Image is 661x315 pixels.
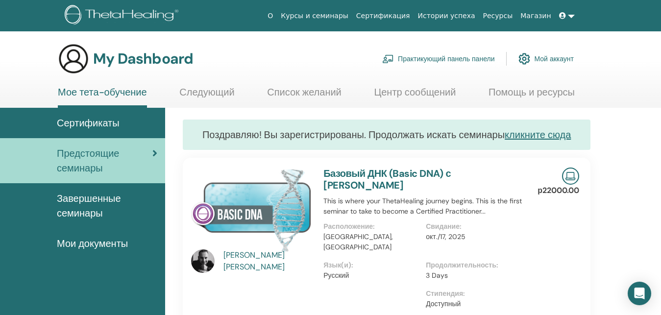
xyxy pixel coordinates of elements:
p: р22000.00 [538,185,579,196]
span: Сертификаты [57,116,120,130]
p: Русский [323,270,420,281]
a: Истории успеха [414,7,479,25]
p: Свидание : [426,221,522,232]
div: Поздравляю! Вы зарегистрированы. Продолжать искать семинары [183,120,590,150]
a: Сертификация [352,7,414,25]
a: Мой аккаунт [518,48,574,70]
p: 3 Days [426,270,522,281]
p: Доступный [426,299,522,309]
img: default.jpg [191,249,215,273]
a: Ресурсы [479,7,517,25]
p: This is where your ThetaHealing journey begins. This is the first seminar to take to become a Cer... [323,196,528,217]
img: cog.svg [518,50,530,67]
a: Помощь и ресурсы [489,86,575,105]
p: Расположение : [323,221,420,232]
span: Мои документы [57,236,128,251]
a: Следующий [179,86,234,105]
a: Базовый ДНК (Basic DNA) с [PERSON_NAME] [323,167,451,192]
p: Стипендия : [426,289,522,299]
a: Магазин [516,7,555,25]
a: Список желаний [267,86,342,105]
a: [PERSON_NAME] [PERSON_NAME] [223,249,314,273]
img: chalkboard-teacher.svg [382,54,394,63]
p: окт./17, 2025 [426,232,522,242]
a: кликните сюда [505,128,571,141]
p: Язык(и) : [323,260,420,270]
img: logo.png [65,5,182,27]
p: [GEOGRAPHIC_DATA], [GEOGRAPHIC_DATA] [323,232,420,252]
a: Мое тета-обучение [58,86,147,108]
span: Предстоящие семинары [57,146,152,175]
h3: My Dashboard [93,50,193,68]
a: Курсы и семинары [277,7,352,25]
a: Центр сообщений [374,86,456,105]
p: Продолжительность : [426,260,522,270]
img: Live Online Seminar [562,168,579,185]
a: Практикующий панель панели [382,48,494,70]
div: Open Intercom Messenger [628,282,651,305]
span: Завершенные семинары [57,191,157,220]
img: Базовый ДНК (Basic DNA) [191,168,312,252]
img: generic-user-icon.jpg [58,43,89,74]
a: О [264,7,277,25]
